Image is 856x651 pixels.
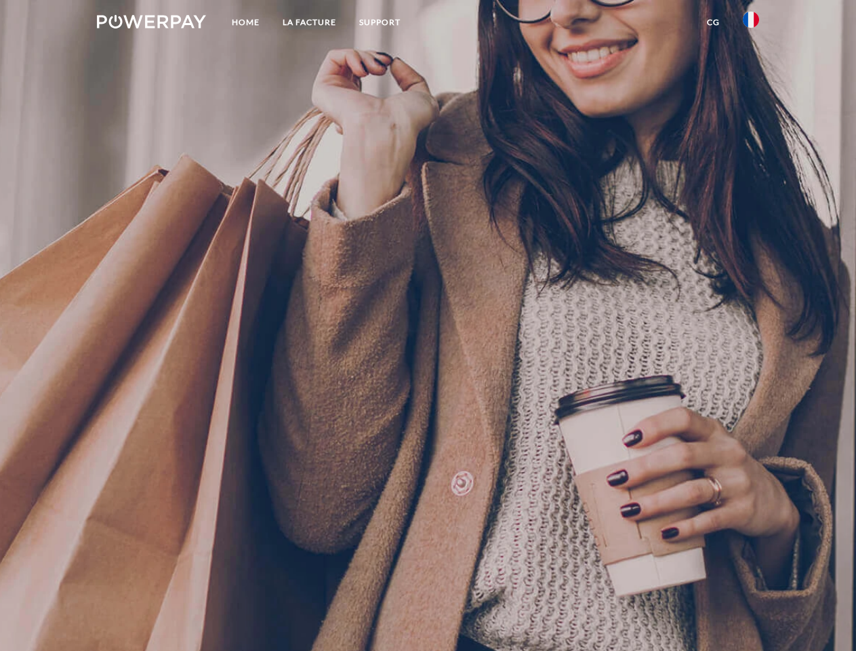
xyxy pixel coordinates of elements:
[695,10,731,35] a: CG
[348,10,412,35] a: Support
[97,15,206,28] img: logo-powerpay-white.svg
[271,10,348,35] a: LA FACTURE
[220,10,271,35] a: Home
[743,12,759,28] img: fr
